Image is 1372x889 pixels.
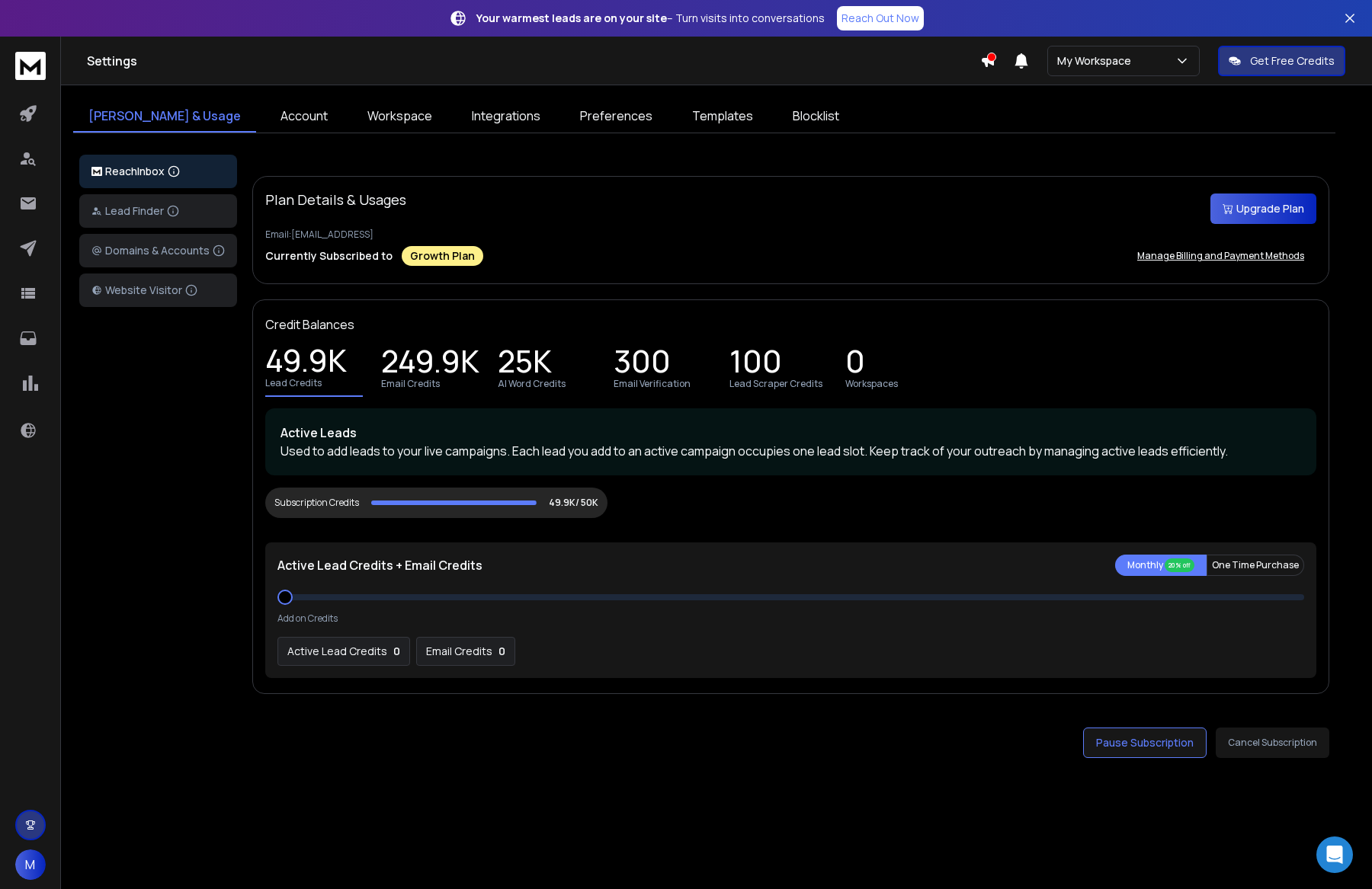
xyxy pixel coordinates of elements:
[381,378,440,390] p: Email Credits
[277,556,482,574] p: Active Lead Credits + Email Credits
[677,101,768,133] a: Templates
[1210,193,1316,224] button: Upgrade Plan
[15,849,46,880] button: M
[1218,46,1345,76] button: Get Free Credits
[280,442,1301,460] p: Used to add leads to your live campaigns. Each lead you add to an active campaign occupies one le...
[87,52,980,70] h1: Settings
[265,248,393,264] p: Currently Subscribed to
[79,155,237,188] button: ReachInbox
[837,6,924,30] a: Reach Out Now
[277,612,338,625] p: Add on Credits
[1137,250,1304,262] p: Manage Billing and Payment Methods
[498,353,552,375] p: 25K
[265,377,322,389] p: Lead Credits
[265,189,406,210] p: Plan Details & Usages
[841,11,919,26] p: Reach Out Now
[1057,53,1137,69] p: My Workspace
[1207,555,1304,576] button: One Time Purchase
[402,246,483,266] div: Growth Plan
[1115,555,1207,576] button: Monthly 20% off
[265,353,347,374] p: 49.9K
[565,101,668,133] a: Preferences
[265,101,343,133] a: Account
[549,497,598,509] p: 49.9K/ 50K
[614,378,691,390] p: Email Verification
[845,378,898,390] p: Workspaces
[498,378,566,390] p: AI Word Credits
[79,194,237,228] button: Lead Finder
[1083,728,1207,758] button: Pause Subscription
[845,353,865,375] p: 0
[265,315,354,334] p: Credit Balances
[280,424,1301,442] p: Active Leads
[457,101,556,133] a: Integrations
[1216,728,1329,758] button: Cancel Subscription
[426,644,492,659] p: Email Credits
[15,52,46,80] img: logo
[287,644,387,659] p: Active Lead Credits
[729,353,782,375] p: 100
[352,101,447,133] a: Workspace
[777,101,854,133] a: Blocklist
[1250,53,1335,69] p: Get Free Credits
[729,378,822,390] p: Lead Scraper Credits
[498,644,505,659] p: 0
[1316,836,1353,873] div: Open Intercom Messenger
[79,234,237,267] button: Domains & Accounts
[91,167,102,177] img: logo
[1165,558,1194,572] div: 20% off
[265,229,1316,241] p: Email: [EMAIL_ADDRESS]
[393,644,400,659] p: 0
[1125,241,1316,271] button: Manage Billing and Payment Methods
[79,273,237,307] button: Website Visitor
[274,497,359,509] div: Subscription Credits
[476,11,825,26] p: – Turn visits into conversations
[73,101,256,133] a: [PERSON_NAME] & Usage
[381,353,479,375] p: 249.9K
[614,353,671,375] p: 300
[476,11,667,25] strong: Your warmest leads are on your site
